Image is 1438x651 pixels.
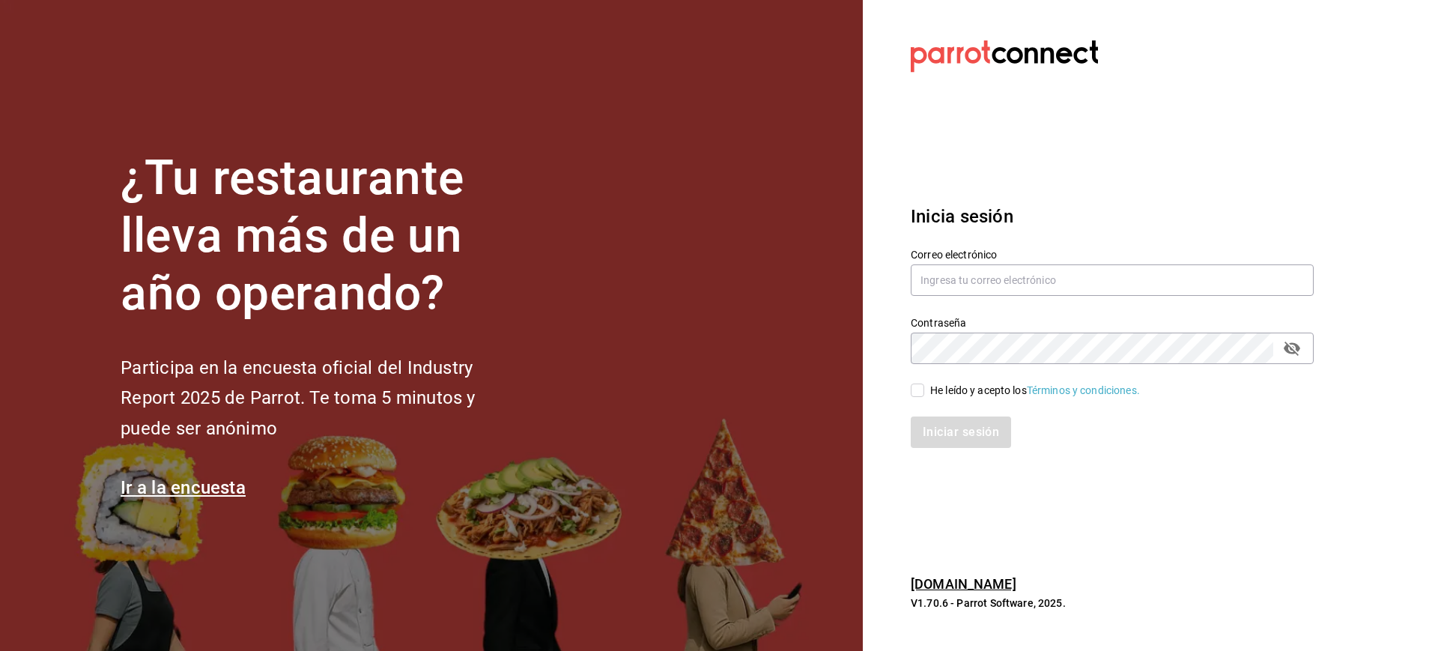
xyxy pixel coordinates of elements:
[911,264,1314,296] input: Ingresa tu correo electrónico
[930,383,1140,399] div: He leído y acepto los
[911,203,1314,230] h3: Inicia sesión
[1027,384,1140,396] a: Términos y condiciones.
[911,318,1314,328] label: Contraseña
[121,477,246,498] a: Ir a la encuesta
[911,249,1314,260] label: Correo electrónico
[911,596,1314,611] p: V1.70.6 - Parrot Software, 2025.
[121,150,525,322] h1: ¿Tu restaurante lleva más de un año operando?
[911,576,1016,592] a: [DOMAIN_NAME]
[1279,336,1305,361] button: passwordField
[121,353,525,444] h2: Participa en la encuesta oficial del Industry Report 2025 de Parrot. Te toma 5 minutos y puede se...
